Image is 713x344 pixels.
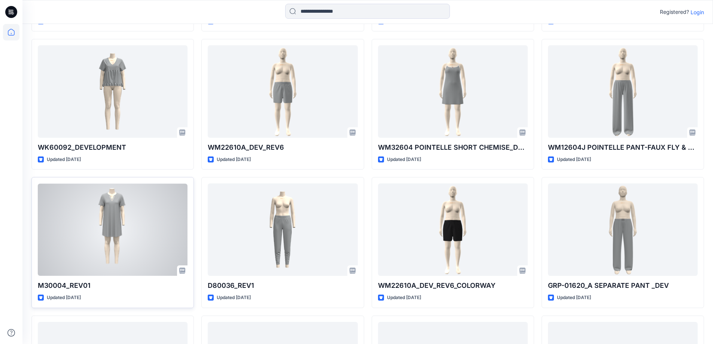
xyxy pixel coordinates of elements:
[38,142,188,153] p: WK60092_DEVELOPMENT
[38,183,188,276] a: M30004_REV01
[47,294,81,302] p: Updated [DATE]
[548,45,698,138] a: WM12604J POINTELLE PANT-FAUX FLY & BUTTONS + PICOT_REV11
[47,156,81,164] p: Updated [DATE]
[548,183,698,276] a: GRP-01620_A SEPARATE PANT _DEV
[378,183,528,276] a: WM22610A_DEV_REV6_COLORWAY
[691,8,704,16] p: Login
[38,45,188,138] a: WK60092_DEVELOPMENT
[660,7,689,16] p: Registered?
[387,156,421,164] p: Updated [DATE]
[548,280,698,291] p: GRP-01620_A SEPARATE PANT _DEV
[208,45,357,138] a: WM22610A_DEV_REV6
[378,280,528,291] p: WM22610A_DEV_REV6_COLORWAY
[557,294,591,302] p: Updated [DATE]
[38,280,188,291] p: M30004_REV01
[208,142,357,153] p: WM22610A_DEV_REV6
[208,280,357,291] p: D80036_REV1
[387,294,421,302] p: Updated [DATE]
[548,142,698,153] p: WM12604J POINTELLE PANT-FAUX FLY & BUTTONS + PICOT_REV11
[208,183,357,276] a: D80036_REV1
[217,156,251,164] p: Updated [DATE]
[557,156,591,164] p: Updated [DATE]
[378,142,528,153] p: WM32604 POINTELLE SHORT CHEMISE_DEV_REV3
[378,45,528,138] a: WM32604 POINTELLE SHORT CHEMISE_DEV_REV3
[217,294,251,302] p: Updated [DATE]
